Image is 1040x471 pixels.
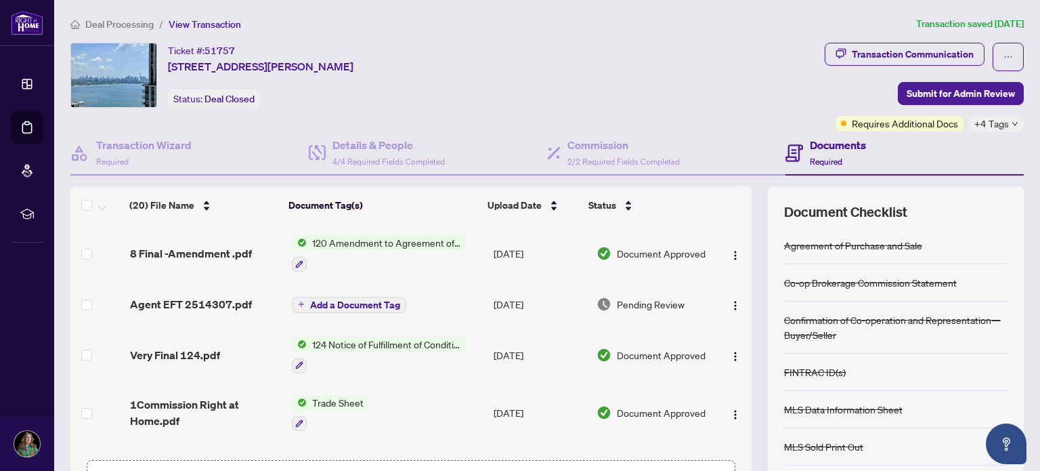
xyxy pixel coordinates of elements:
[204,93,255,105] span: Deal Closed
[168,58,353,75] span: [STREET_ADDRESS][PERSON_NAME]
[487,198,542,213] span: Upload Date
[14,431,40,457] img: Profile Icon
[85,18,154,30] span: Deal Processing
[567,157,680,167] span: 2/2 Required Fields Completed
[96,137,192,153] h4: Transaction Wizard
[482,186,583,224] th: Upload Date
[617,348,706,363] span: Document Approved
[1012,121,1018,127] span: down
[597,297,611,312] img: Document Status
[70,20,80,29] span: home
[724,293,746,315] button: Logo
[730,250,741,261] img: Logo
[159,16,163,32] li: /
[617,405,706,420] span: Document Approved
[724,402,746,424] button: Logo
[307,395,369,410] span: Trade Sheet
[784,365,846,380] div: FINTRAC ID(s)
[11,10,43,35] img: logo
[292,297,406,313] button: Add a Document Tag
[597,348,611,363] img: Document Status
[169,18,241,30] span: View Transaction
[730,409,741,420] img: Logo
[907,83,1015,104] span: Submit for Admin Review
[298,301,305,308] span: plus
[168,43,235,58] div: Ticket #:
[784,275,957,290] div: Co-op Brokerage Commission Statement
[784,439,863,454] div: MLS Sold Print Out
[130,296,252,312] span: Agent EFT 2514307.pdf
[292,395,307,410] img: Status Icon
[583,186,706,224] th: Status
[1003,52,1013,62] span: ellipsis
[332,157,445,167] span: 4/4 Required Fields Completed
[488,326,591,384] td: [DATE]
[810,137,866,153] h4: Documents
[292,295,406,313] button: Add a Document Tag
[784,312,1007,342] div: Confirmation of Co-operation and Representation—Buyer/Seller
[588,198,616,213] span: Status
[488,384,591,443] td: [DATE]
[129,198,194,213] span: (20) File Name
[292,235,307,250] img: Status Icon
[852,116,958,131] span: Requires Additional Docs
[810,157,842,167] span: Required
[784,203,907,222] span: Document Checklist
[292,395,369,432] button: Status IconTrade Sheet
[488,224,591,283] td: [DATE]
[168,89,260,108] div: Status:
[310,300,400,310] span: Add a Document Tag
[597,405,611,420] img: Document Status
[852,43,974,65] div: Transaction Communication
[784,402,903,417] div: MLS Data Information Sheet
[617,297,685,312] span: Pending Review
[567,137,680,153] h4: Commission
[986,424,1026,464] button: Open asap
[71,43,156,107] img: IMG-W12251429_1.jpg
[130,396,281,429] span: 1Commission Right at Home.pdf
[292,235,467,272] button: Status Icon120 Amendment to Agreement of Purchase and Sale
[307,235,467,250] span: 120 Amendment to Agreement of Purchase and Sale
[730,300,741,311] img: Logo
[974,116,1009,131] span: +4 Tags
[292,337,307,352] img: Status Icon
[825,43,984,66] button: Transaction Communication
[488,283,591,326] td: [DATE]
[283,186,482,224] th: Document Tag(s)
[307,337,467,352] span: 124 Notice of Fulfillment of Condition(s) - Agreement of Purchase and Sale
[130,245,252,262] span: 8 Final -Amendment .pdf
[124,186,283,224] th: (20) File Name
[784,238,922,253] div: Agreement of Purchase and Sale
[724,344,746,366] button: Logo
[130,347,220,363] span: Very Final 124.pdf
[292,337,467,373] button: Status Icon124 Notice of Fulfillment of Condition(s) - Agreement of Purchase and Sale
[730,351,741,362] img: Logo
[724,243,746,264] button: Logo
[332,137,445,153] h4: Details & People
[204,45,235,57] span: 51757
[617,246,706,261] span: Document Approved
[916,16,1024,32] article: Transaction saved [DATE]
[898,82,1024,105] button: Submit for Admin Review
[597,246,611,261] img: Document Status
[96,157,129,167] span: Required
